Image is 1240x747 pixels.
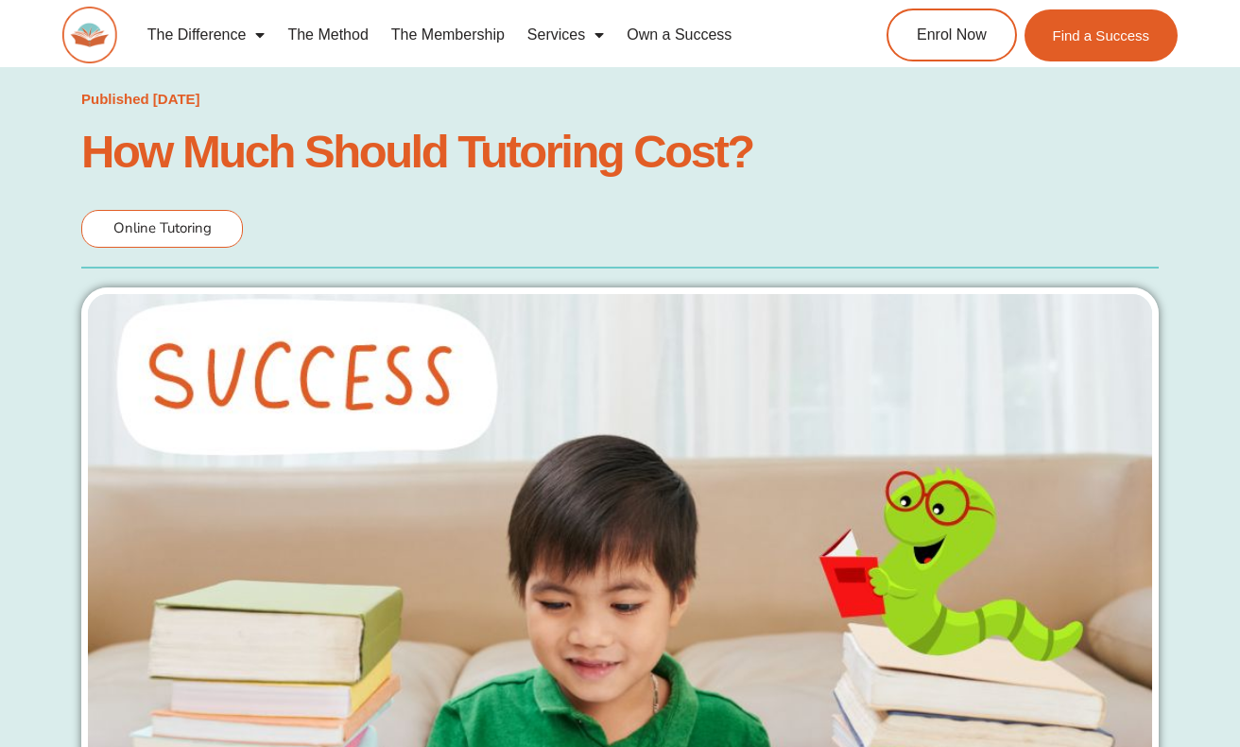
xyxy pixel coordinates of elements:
[516,13,615,57] a: Services
[615,13,743,57] a: Own a Success
[887,9,1017,61] a: Enrol Now
[153,91,200,107] time: [DATE]
[917,27,987,43] span: Enrol Now
[136,13,823,57] nav: Menu
[380,13,516,57] a: The Membership
[81,130,1159,172] h1: How Much Should Tutoring Cost?
[1025,9,1179,61] a: Find a Success
[916,533,1240,747] iframe: Chat Widget
[81,91,149,107] span: Published
[1053,28,1150,43] span: Find a Success
[113,218,212,237] span: Online Tutoring
[136,13,277,57] a: The Difference
[81,86,200,113] a: Published [DATE]
[276,13,379,57] a: The Method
